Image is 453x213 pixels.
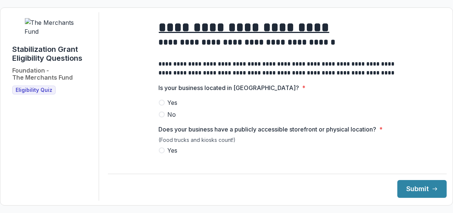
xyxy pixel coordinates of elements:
span: Yes [168,146,178,155]
h1: Stabilization Grant Eligibility Questions [12,45,93,63]
span: Eligibility Quiz [16,87,52,93]
img: The Merchants Fund [25,18,81,36]
div: (Food trucks and kiosks count!) [159,137,396,146]
button: Submit [397,180,447,198]
h2: Foundation - The Merchants Fund [12,67,73,81]
span: No [168,110,176,119]
p: Is your business located in [GEOGRAPHIC_DATA]? [159,83,299,92]
span: No [168,158,176,167]
span: Yes [168,98,178,107]
p: Does your business have a publicly accessible storefront or physical location? [159,125,377,134]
